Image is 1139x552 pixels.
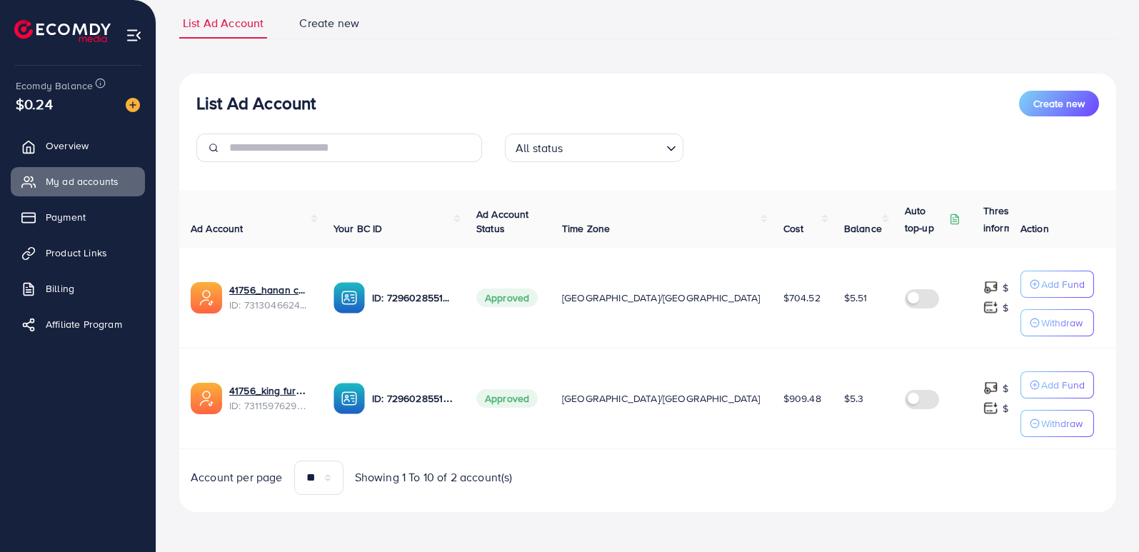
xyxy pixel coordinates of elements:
p: ID: 7296028551344881665 [372,289,453,306]
p: $ --- [1003,279,1020,296]
span: List Ad Account [183,15,264,31]
span: All status [513,138,566,159]
a: Payment [11,203,145,231]
span: Payment [46,210,86,224]
img: top-up amount [983,300,998,315]
span: Showing 1 To 10 of 2 account(s) [355,469,513,486]
div: <span class='underline'>41756_king furqan_1702364011084</span></br>7311597629631414273 [229,383,311,413]
span: Action [1020,221,1049,236]
p: $ --- [1003,299,1020,316]
h3: List Ad Account [196,93,316,114]
img: top-up amount [983,280,998,295]
p: $ --- [1003,400,1020,417]
span: Product Links [46,246,107,260]
a: Billing [11,274,145,303]
p: Auto top-up [905,202,946,236]
img: ic-ba-acc.ded83a64.svg [333,282,365,313]
span: Account per page [191,469,283,486]
p: Add Fund [1041,376,1085,393]
a: Product Links [11,239,145,267]
span: $0.24 [16,94,53,114]
button: Create new [1019,91,1099,116]
p: $ --- [1003,380,1020,397]
span: Your BC ID [333,221,383,236]
img: ic-ads-acc.e4c84228.svg [191,282,222,313]
div: <span class='underline'>41756_hanan ch new ad_1702701388738</span></br>7313046624522092546 [229,283,311,312]
img: top-up amount [983,401,998,416]
img: ic-ads-acc.e4c84228.svg [191,383,222,414]
button: Withdraw [1020,410,1094,437]
a: My ad accounts [11,167,145,196]
button: Withdraw [1020,309,1094,336]
span: Time Zone [562,221,610,236]
span: Approved [476,288,538,307]
span: Billing [46,281,74,296]
button: Add Fund [1020,371,1094,398]
p: Threshold information [983,202,1053,236]
p: Withdraw [1041,415,1083,432]
span: Ecomdy Balance [16,79,93,93]
span: Affiliate Program [46,317,122,331]
p: Withdraw [1041,314,1083,331]
input: Search for option [568,135,661,159]
a: 41756_hanan ch new ad_1702701388738 [229,283,311,297]
img: top-up amount [983,381,998,396]
button: Add Fund [1020,271,1094,298]
iframe: Chat [1078,488,1128,541]
span: Cost [783,221,804,236]
img: logo [14,20,111,42]
img: image [126,98,140,112]
span: Approved [476,389,538,408]
span: $5.51 [844,291,868,305]
span: [GEOGRAPHIC_DATA]/[GEOGRAPHIC_DATA] [562,291,761,305]
span: Ad Account [191,221,244,236]
span: $909.48 [783,391,821,406]
a: Affiliate Program [11,310,145,338]
span: Overview [46,139,89,153]
a: Overview [11,131,145,160]
span: $704.52 [783,291,821,305]
p: ID: 7296028551344881665 [372,390,453,407]
span: Create new [299,15,359,31]
div: Search for option [505,134,683,162]
img: ic-ba-acc.ded83a64.svg [333,383,365,414]
span: ID: 7313046624522092546 [229,298,311,312]
a: 41756_king furqan_1702364011084 [229,383,311,398]
span: Ad Account Status [476,207,529,236]
img: menu [126,27,142,44]
span: $5.3 [844,391,864,406]
p: Add Fund [1041,276,1085,293]
span: Create new [1033,96,1085,111]
span: Balance [844,221,882,236]
span: ID: 7311597629631414273 [229,398,311,413]
span: [GEOGRAPHIC_DATA]/[GEOGRAPHIC_DATA] [562,391,761,406]
span: My ad accounts [46,174,119,189]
